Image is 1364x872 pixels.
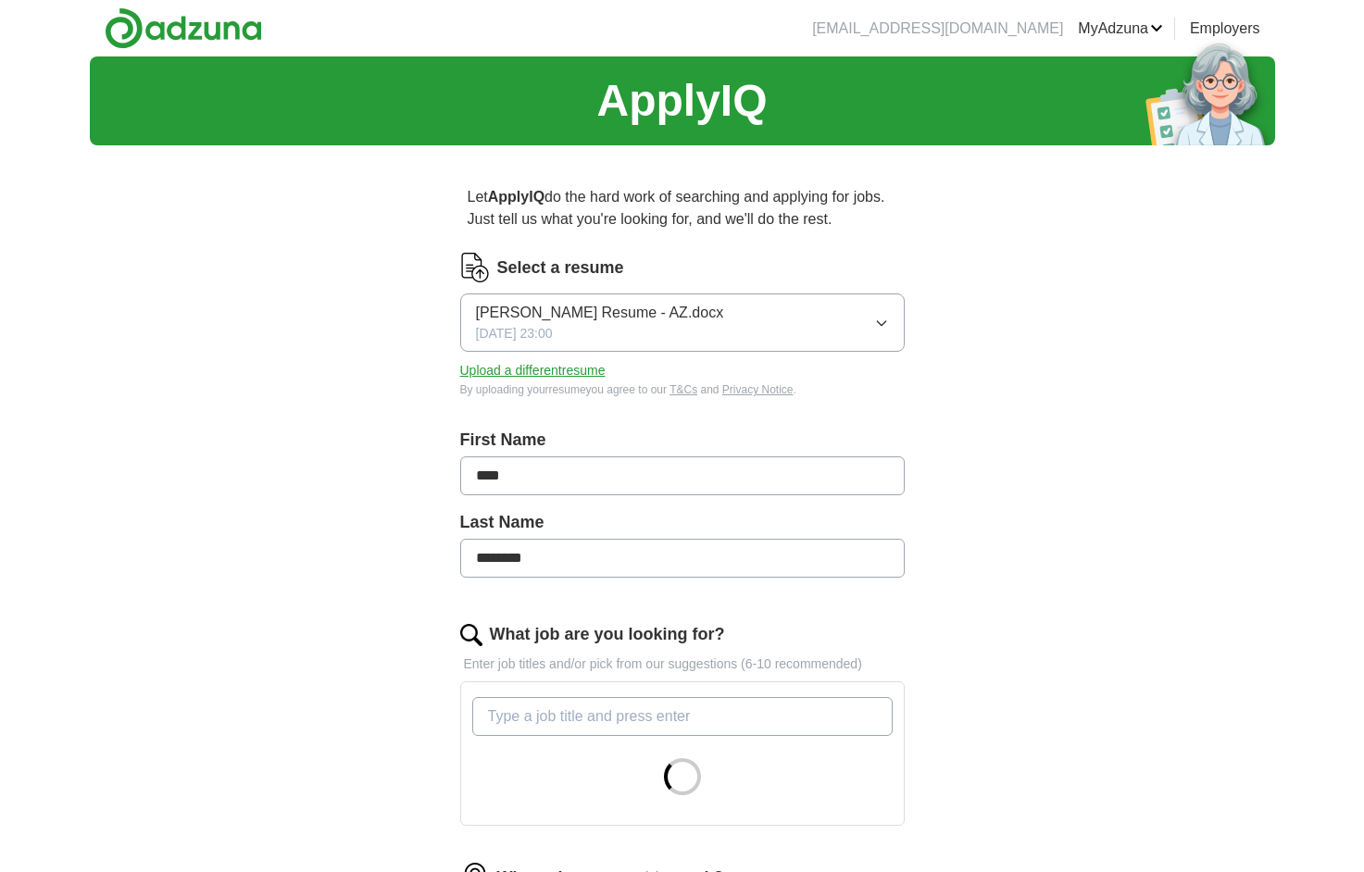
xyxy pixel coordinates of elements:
[460,179,905,238] p: Let do the hard work of searching and applying for jobs. Just tell us what you're looking for, an...
[476,302,724,324] span: [PERSON_NAME] Resume - AZ.docx
[812,18,1063,40] li: [EMAIL_ADDRESS][DOMAIN_NAME]
[1190,18,1260,40] a: Employers
[472,697,893,736] input: Type a job title and press enter
[460,381,905,398] div: By uploading your resume you agree to our and .
[669,383,697,396] a: T&Cs
[460,293,905,352] button: [PERSON_NAME] Resume - AZ.docx[DATE] 23:00
[460,654,905,674] p: Enter job titles and/or pick from our suggestions (6-10 recommended)
[105,7,262,49] img: Adzuna logo
[460,361,606,380] button: Upload a differentresume
[497,255,624,280] label: Select a resume
[488,189,544,205] strong: ApplyIQ
[460,510,905,535] label: Last Name
[1078,18,1163,40] a: MyAdzuna
[596,68,767,134] h1: ApplyIQ
[490,622,725,647] label: What job are you looking for?
[460,624,482,646] img: search.png
[476,324,553,343] span: [DATE] 23:00
[460,428,905,453] label: First Name
[460,253,490,282] img: CV Icon
[722,383,794,396] a: Privacy Notice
